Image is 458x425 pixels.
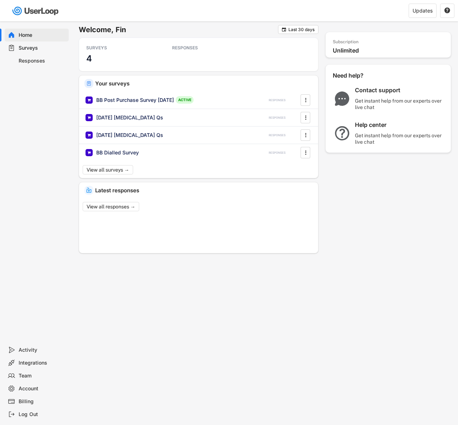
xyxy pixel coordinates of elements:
div: Log Out [19,411,66,418]
text:  [305,149,306,156]
button:  [302,95,309,105]
img: IncomingMajor.svg [86,188,92,193]
div: RESPONSES [269,116,286,120]
div: Get instant help from our experts over live chat [355,98,444,110]
div: Latest responses [95,188,313,193]
h3: 4 [86,53,92,64]
div: Surveys [19,45,66,51]
div: BB Dialled Survey [96,149,139,156]
div: RESPONSES [269,151,286,155]
div: Account [19,385,66,392]
div: RESPONSES [172,45,237,51]
div: Home [19,32,66,39]
div: Unlimited [333,47,447,54]
button: View all responses → [83,202,139,211]
div: [DATE] [MEDICAL_DATA] Qs [96,114,163,121]
div: Last 30 days [288,28,315,32]
button:  [302,112,309,123]
button:  [302,147,309,158]
div: Activity [19,347,66,354]
button:  [281,27,287,32]
div: Team [19,372,66,379]
div: SURVEYS [86,45,151,51]
div: Your surveys [95,81,313,86]
div: BB Post Purchase Survey [DATE] [96,97,174,104]
div: ACTIVE [176,96,194,104]
div: Need help? [333,72,383,79]
div: Billing [19,398,66,405]
div: Updates [413,8,433,13]
button:  [302,130,309,140]
div: Responses [19,58,66,64]
div: Subscription [333,39,359,45]
button:  [444,8,450,14]
div: RESPONSES [269,133,286,137]
img: userloop-logo-01.svg [11,4,61,18]
div: RESPONSES [269,98,286,102]
text:  [305,131,306,139]
div: [DATE] [MEDICAL_DATA] Qs [96,132,163,139]
h6: Welcome, Fin [79,25,278,34]
div: Contact support [355,87,444,94]
text:  [444,7,450,14]
text:  [305,96,306,104]
text:  [282,27,286,32]
img: QuestionMarkInverseMajor.svg [333,126,351,140]
img: ChatMajor.svg [333,92,351,106]
text:  [305,114,306,121]
button: View all surveys → [83,165,133,174]
div: Get instant help from our experts over live chat [355,132,444,145]
div: Help center [355,121,444,129]
div: Integrations [19,360,66,366]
